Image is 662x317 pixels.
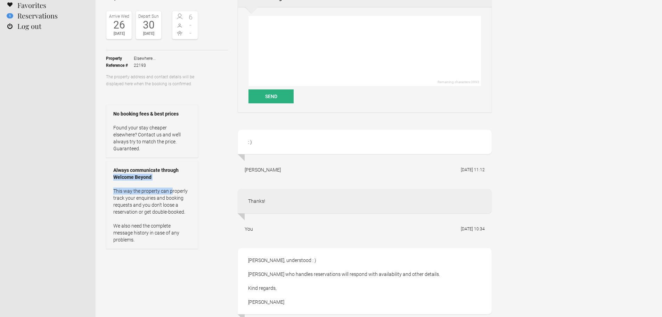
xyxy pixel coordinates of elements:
div: Thanks! [238,189,492,213]
div: [PERSON_NAME] [245,166,281,173]
strong: Property [106,55,134,62]
button: Send [248,89,294,103]
p: The property address and contact details will be displayed here when the booking is confirmed. [106,73,198,87]
span: - [185,30,196,37]
p: Found your stay cheaper elsewhere? Contact us and we’ll always try to match the price. Guaranteed. [113,124,191,152]
strong: Reference # [106,62,134,69]
strong: No booking fees & best prices [113,110,191,117]
p: This way the property can properly track your enquiries and booking requests and you don’t loose ... [113,188,191,243]
div: You [245,225,253,232]
div: [PERSON_NAME], understood : ) [PERSON_NAME] who handles reservations will respond with availabili... [238,248,492,314]
flynt-date-display: [DATE] 11:12 [461,167,485,172]
strong: Always communicate through Welcome Beyond [113,167,191,181]
span: 22193 [134,62,156,69]
div: [DATE] [108,30,130,37]
div: [DATE] [138,30,160,37]
span: - [185,22,196,29]
flynt-notification-badge: 1 [7,13,13,18]
span: Elsewhere... [134,55,156,62]
div: Depart Sun [138,13,160,20]
div: Arrive Wed [108,13,130,20]
div: : ) [238,130,492,154]
flynt-date-display: [DATE] 10:34 [461,227,485,231]
div: 26 [108,20,130,30]
div: 30 [138,20,160,30]
span: 6 [185,14,196,21]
